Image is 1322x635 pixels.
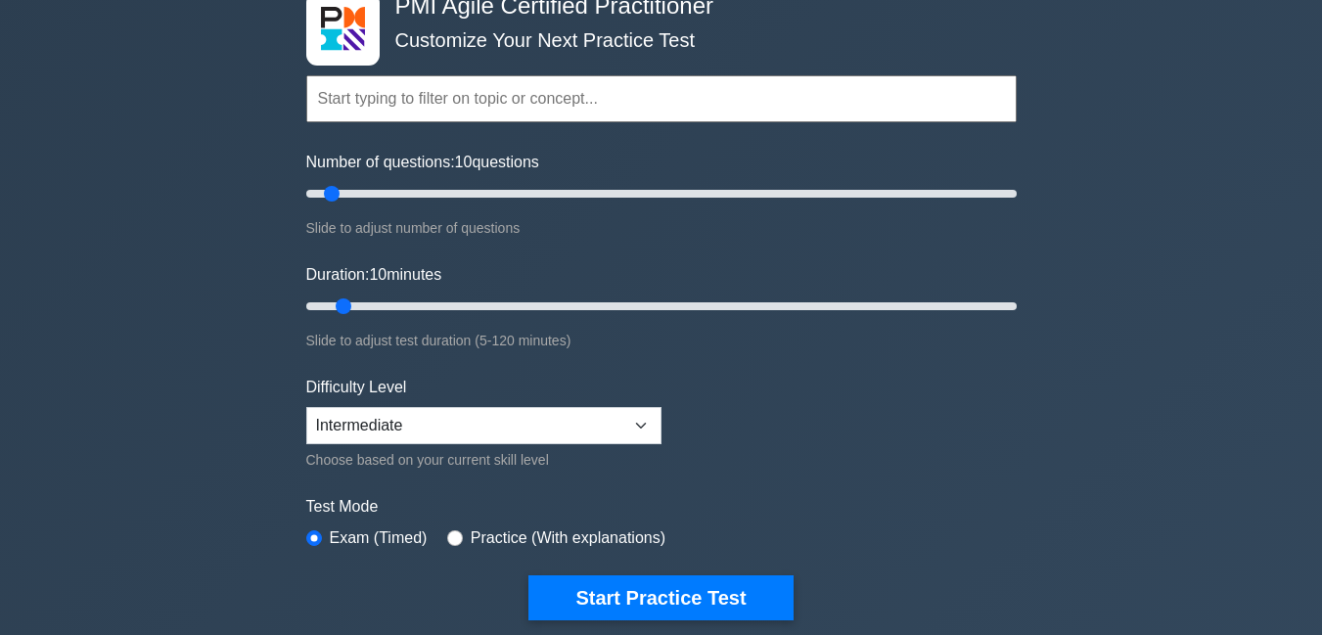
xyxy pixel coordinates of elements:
[306,376,407,399] label: Difficulty Level
[306,448,661,472] div: Choose based on your current skill level
[369,266,387,283] span: 10
[306,329,1017,352] div: Slide to adjust test duration (5-120 minutes)
[306,151,539,174] label: Number of questions: questions
[306,75,1017,122] input: Start typing to filter on topic or concept...
[306,216,1017,240] div: Slide to adjust number of questions
[330,526,428,550] label: Exam (Timed)
[471,526,665,550] label: Practice (With explanations)
[306,495,1017,519] label: Test Mode
[528,575,793,620] button: Start Practice Test
[306,263,442,287] label: Duration: minutes
[455,154,473,170] span: 10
